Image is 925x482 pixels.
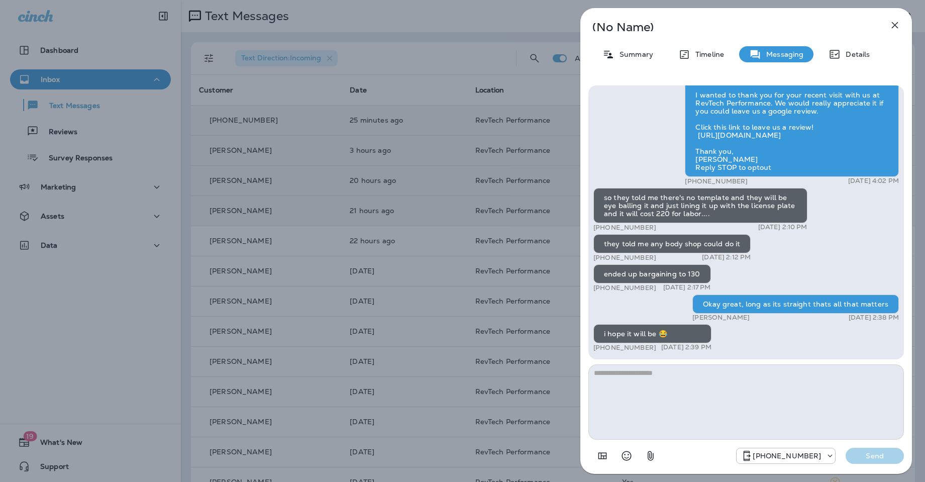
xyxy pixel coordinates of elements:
p: Summary [614,50,653,58]
p: [PHONE_NUMBER] [685,177,748,185]
p: [PHONE_NUMBER] [753,452,821,460]
button: Add in a premade template [592,446,612,466]
p: [DATE] 2:12 PM [702,253,751,261]
p: Messaging [761,50,803,58]
p: [PHONE_NUMBER] [593,343,656,352]
div: Okay great, long as its straight thats all that matters [692,295,899,314]
p: [DATE] 4:02 PM [848,177,899,185]
p: [PHONE_NUMBER] [593,283,656,292]
p: [DATE] 2:10 PM [758,223,807,231]
p: [DATE] 2:38 PM [849,314,899,322]
p: [PHONE_NUMBER] [593,223,656,232]
p: (No Name) [592,23,867,31]
div: so they told me there's no template and they will be eye balling it and just lining it up with th... [593,188,807,223]
div: ended up bargaining to 130 [593,264,711,283]
button: Select an emoji [616,446,637,466]
p: [PHONE_NUMBER] [593,253,656,262]
div: i hope it will be 😂 [593,324,711,343]
p: Details [841,50,870,58]
p: Timeline [690,50,724,58]
div: +1 (571) 520-7309 [737,450,835,462]
p: [DATE] 2:17 PM [663,283,711,292]
p: [DATE] 2:39 PM [661,343,711,351]
div: they told me any body shop could do it [593,234,751,253]
div: Hi [PERSON_NAME], I wanted to thank you for your recent visit with us at RevTech Performance. We ... [685,69,899,177]
p: [PERSON_NAME] [692,314,750,322]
